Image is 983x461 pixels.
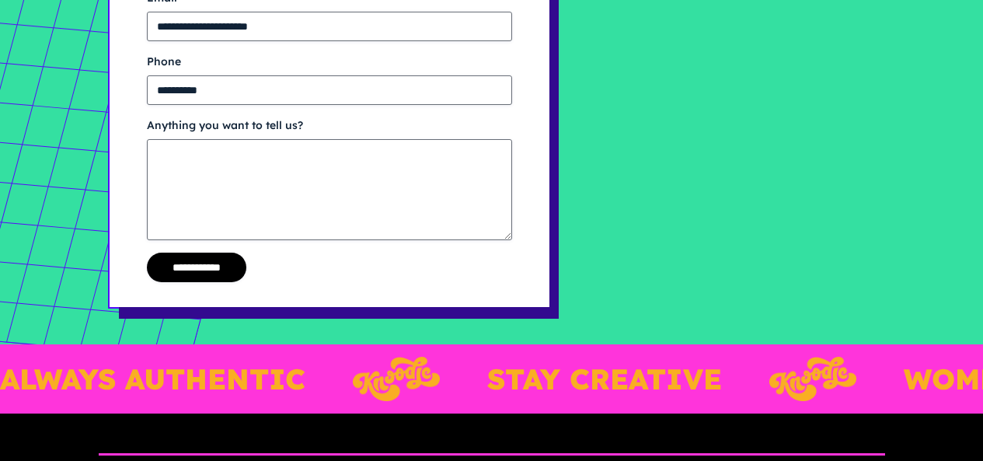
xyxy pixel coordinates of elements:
[147,117,512,133] label: Anything you want to tell us?
[764,357,852,401] img: Layer_3
[347,357,435,401] img: Layer_3
[482,365,716,393] p: STAY CREATIVE
[147,54,512,69] label: Phone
